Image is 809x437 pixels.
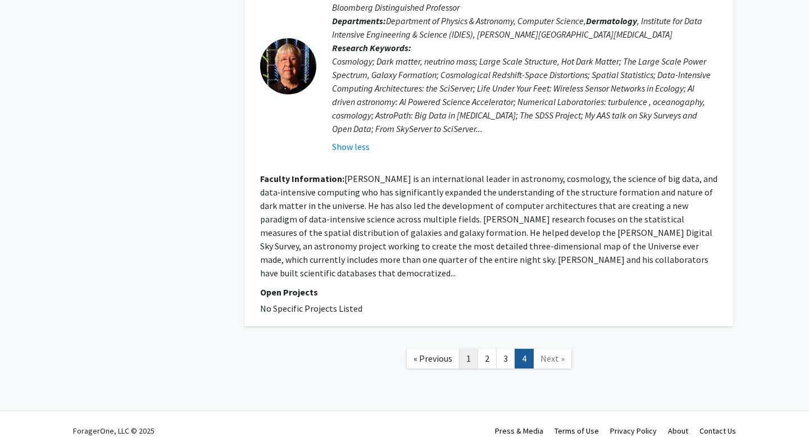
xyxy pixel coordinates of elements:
a: 3 [496,349,515,368]
b: Research Keywords: [332,42,411,53]
a: About [668,426,688,436]
button: Show less [332,140,370,153]
a: Contact Us [699,426,736,436]
b: Dermatology [586,15,637,26]
b: Faculty Information: [260,173,344,184]
p: Open Projects [260,285,717,299]
p: Bloomberg Distinguished Professor [332,1,717,14]
fg-read-more: [PERSON_NAME] is an international leader in astronomy, cosmology, the science of big data, and da... [260,173,717,279]
a: 1 [459,349,478,368]
nav: Page navigation [244,338,733,383]
a: Privacy Policy [610,426,657,436]
a: Previous [406,349,460,368]
a: Terms of Use [555,426,599,436]
b: Departments: [332,15,386,26]
span: Next » [540,353,565,364]
a: 2 [478,349,497,368]
div: Cosmology; Dark matter, neutrino mass; Large Scale Structure, Hot Dark Matter; The Large Scale Po... [332,54,717,135]
span: No Specific Projects Listed [260,303,362,314]
a: 4 [515,349,534,368]
a: Next Page [533,349,572,368]
span: « Previous [413,353,452,364]
iframe: Chat [8,386,48,429]
a: Press & Media [495,426,543,436]
span: Department of Physics & Astronomy, Computer Science, , Institute for Data Intensive Engineering &... [332,15,702,40]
